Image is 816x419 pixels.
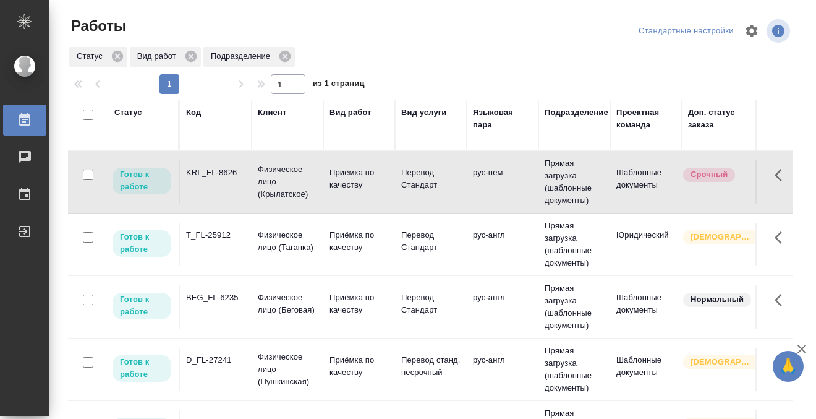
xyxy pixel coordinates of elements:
td: Шаблонные документы [610,285,682,329]
div: Исполнитель может приступить к работе [111,166,172,196]
p: Готов к работе [120,293,164,318]
button: Здесь прячутся важные кнопки [767,223,797,253]
td: рус-нем [467,160,538,204]
td: Прямая загрузка (шаблонные документы) [538,151,610,213]
td: рус-англ [467,223,538,266]
button: Здесь прячутся важные кнопки [767,160,797,190]
p: Физическое лицо (Пушкинская) [258,351,317,388]
button: Здесь прячутся важные кнопки [767,285,797,315]
div: Статус [114,106,142,119]
td: Шаблонные документы [610,348,682,391]
div: KRL_FL-8626 [186,166,245,179]
p: Срочный [691,168,728,181]
div: Языковая пара [473,106,532,131]
p: Перевод Стандарт [401,166,461,191]
div: Подразделение [203,47,295,67]
div: Вид работ [329,106,372,119]
p: Физическое лицо (Таганка) [258,229,317,254]
p: Приёмка по качеству [329,166,389,191]
p: Физическое лицо (Крылатское) [258,163,317,201]
p: Перевод станд. несрочный [401,354,461,379]
p: Статус [77,50,107,63]
div: Доп. статус заказа [688,106,753,131]
div: Подразделение [545,106,608,119]
div: split button [635,22,737,41]
p: Перевод Стандарт [401,292,461,316]
div: Проектная команда [616,106,676,131]
div: Вид услуги [401,106,447,119]
span: Посмотреть информацию [767,19,793,43]
p: Подразделение [211,50,274,63]
td: Юридический [610,223,682,266]
td: рус-англ [467,348,538,391]
p: Приёмка по качеству [329,354,389,379]
p: Физическое лицо (Беговая) [258,292,317,316]
span: Настроить таблицу [737,16,767,46]
div: Вид работ [130,47,201,67]
p: Перевод Стандарт [401,229,461,254]
td: Прямая загрузка (шаблонные документы) [538,276,610,338]
div: Исполнитель может приступить к работе [111,229,172,258]
td: Прямая загрузка (шаблонные документы) [538,214,610,275]
div: Исполнитель может приступить к работе [111,292,172,321]
div: Исполнитель может приступить к работе [111,354,172,383]
p: Готов к работе [120,168,164,193]
div: Статус [69,47,127,67]
p: Готов к работе [120,356,164,381]
td: Прямая загрузка (шаблонные документы) [538,339,610,400]
div: BEG_FL-6235 [186,292,245,304]
span: из 1 страниц [313,76,365,94]
div: Клиент [258,106,286,119]
button: 🙏 [773,351,804,382]
button: Здесь прячутся важные кнопки [767,348,797,378]
p: Приёмка по качеству [329,229,389,254]
p: Готов к работе [120,231,164,256]
p: Нормальный [691,293,744,306]
p: Вид работ [137,50,181,63]
div: D_FL-27241 [186,354,245,366]
td: рус-англ [467,285,538,329]
div: Код [186,106,201,119]
span: 🙏 [778,353,799,379]
td: Шаблонные документы [610,160,682,204]
p: [DEMOGRAPHIC_DATA] [691,356,752,368]
div: T_FL-25912 [186,229,245,241]
span: Работы [68,16,126,36]
p: [DEMOGRAPHIC_DATA] [691,231,752,243]
p: Приёмка по качеству [329,292,389,316]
